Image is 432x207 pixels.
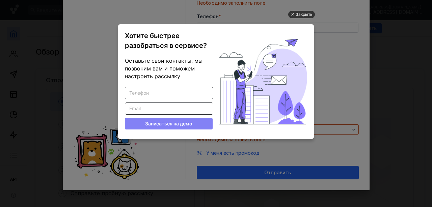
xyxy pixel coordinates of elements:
span: Оставьте свои контакты, мы позвоним вам и поможем настроить рассылку [125,57,202,80]
input: Email [125,103,213,114]
input: Телефон [125,87,213,99]
span: Хотите быстрее разобраться в сервисе? [125,32,207,50]
button: Записаться на демо [125,118,213,129]
div: Закрыть [296,11,313,18]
